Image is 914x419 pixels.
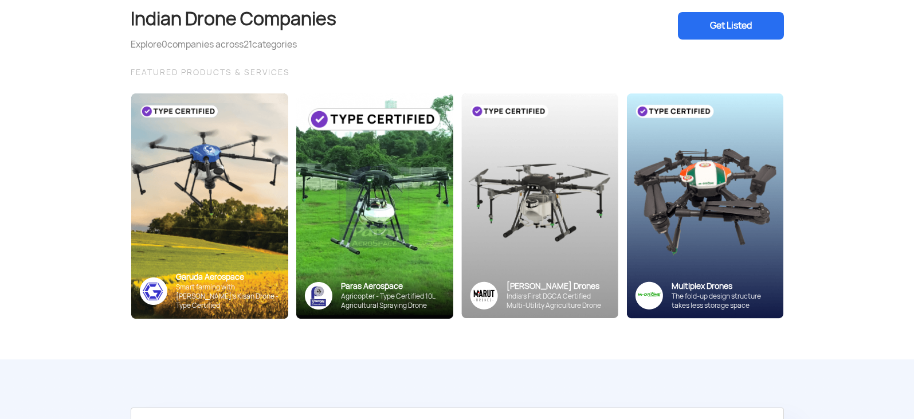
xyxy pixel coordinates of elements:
img: paras-card.png [296,93,453,319]
span: 0 [162,38,167,50]
img: Group%2036313.png [470,281,498,310]
div: Get Listed [678,12,784,40]
div: Agricopter - Type Certified 10L Agricultural Spraying Drone [341,292,445,310]
div: Smart farming with [PERSON_NAME]’s Kisan Drone - Type Certified [176,283,280,310]
span: 21 [244,38,252,50]
div: Explore companies across categories [131,38,336,52]
img: bg_marut_sky.png [461,93,618,318]
img: ic_garuda_sky.png [140,277,167,305]
img: paras-logo-banner.png [305,282,332,310]
img: bg_garuda_sky.png [131,93,288,319]
div: FEATURED PRODUCTS & SERVICES [131,65,784,79]
div: Garuda Aerospace [176,272,280,283]
div: Paras Aerospace [341,281,445,292]
img: bg_multiplex_sky.png [626,93,783,319]
div: The fold-up design structure takes less storage space [672,292,775,310]
div: [PERSON_NAME] Drones [507,281,610,292]
img: ic_multiplex_sky.png [635,281,663,310]
div: India’s First DGCA Certified Multi-Utility Agriculture Drone [507,292,610,310]
div: Multiplex Drones [672,281,775,292]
